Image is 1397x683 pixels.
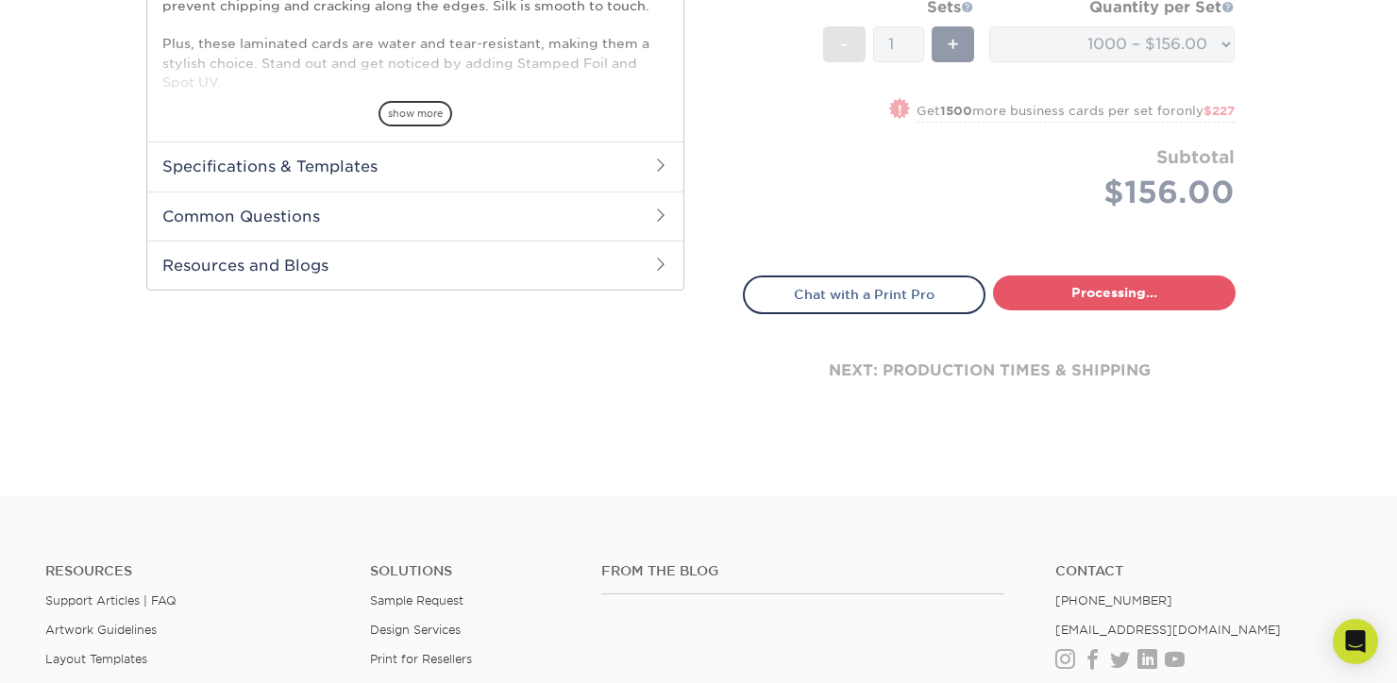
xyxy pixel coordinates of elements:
[147,192,683,241] h2: Common Questions
[1333,619,1378,664] div: Open Intercom Messenger
[1055,563,1352,579] a: Contact
[370,652,472,666] a: Print for Resellers
[45,563,342,579] h4: Resources
[379,101,452,126] span: show more
[1055,593,1172,608] a: [PHONE_NUMBER]
[743,275,985,313] a: Chat with a Print Pro
[45,593,177,608] a: Support Articles | FAQ
[993,275,1236,309] a: Processing...
[370,623,461,637] a: Design Services
[370,593,463,608] a: Sample Request
[1055,623,1281,637] a: [EMAIL_ADDRESS][DOMAIN_NAME]
[370,563,573,579] h4: Solutions
[601,563,1004,579] h4: From the Blog
[147,142,683,191] h2: Specifications & Templates
[147,241,683,290] h2: Resources and Blogs
[743,314,1236,427] div: next: production times & shipping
